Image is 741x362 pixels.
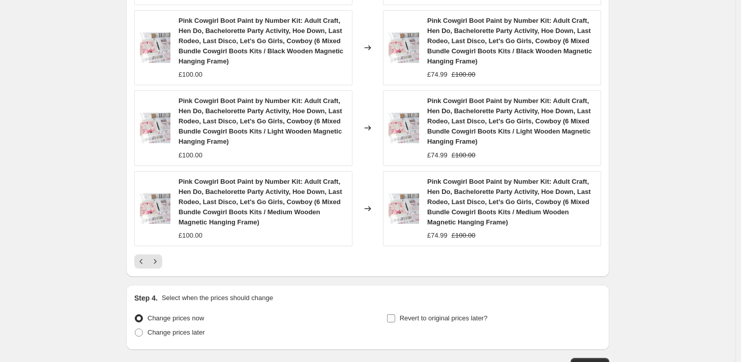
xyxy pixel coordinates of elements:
[179,70,202,80] div: £100.00
[427,231,448,241] div: £74.99
[134,293,158,303] h2: Step 4.
[162,293,273,303] p: Select when the prices should change
[147,328,205,336] span: Change prices later
[179,231,202,241] div: £100.00
[452,231,476,241] strike: £100.00
[179,150,202,160] div: £100.00
[134,254,162,269] nav: Pagination
[389,113,419,143] img: Cowgirl_boot_1_80x.jpg
[452,70,476,80] strike: £100.00
[427,150,448,160] div: £74.99
[427,178,590,226] span: Pink Cowgirl Boot Paint by Number Kit: Adult Craft, Hen Do, Bachelorette Party Activity, Hoe Down...
[427,97,590,145] span: Pink Cowgirl Boot Paint by Number Kit: Adult Craft, Hen Do, Bachelorette Party Activity, Hoe Down...
[400,314,488,322] span: Revert to original prices later?
[134,254,149,269] button: Previous
[452,150,476,160] strike: £100.00
[147,314,204,322] span: Change prices now
[148,254,162,269] button: Next
[140,32,170,63] img: Cowgirl_boot_1_80x.jpg
[179,178,342,226] span: Pink Cowgirl Boot Paint by Number Kit: Adult Craft, Hen Do, Bachelorette Party Activity, Hoe Down...
[389,32,419,63] img: Cowgirl_boot_1_80x.jpg
[427,17,592,65] span: Pink Cowgirl Boot Paint by Number Kit: Adult Craft, Hen Do, Bachelorette Party Activity, Hoe Down...
[179,97,342,145] span: Pink Cowgirl Boot Paint by Number Kit: Adult Craft, Hen Do, Bachelorette Party Activity, Hoe Down...
[140,193,170,224] img: Cowgirl_boot_1_80x.jpg
[179,17,343,65] span: Pink Cowgirl Boot Paint by Number Kit: Adult Craft, Hen Do, Bachelorette Party Activity, Hoe Down...
[427,70,448,80] div: £74.99
[389,193,419,224] img: Cowgirl_boot_1_80x.jpg
[140,113,170,143] img: Cowgirl_boot_1_80x.jpg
